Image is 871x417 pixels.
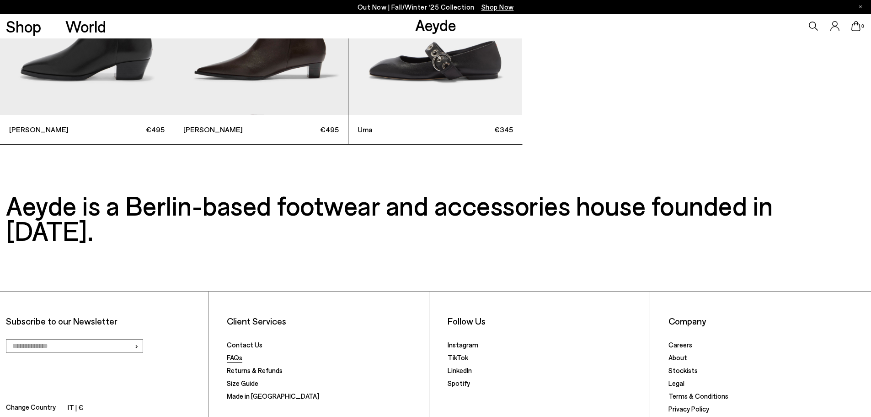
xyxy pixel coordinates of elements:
a: Careers [668,341,692,349]
span: [PERSON_NAME] [183,124,261,135]
a: Stockists [668,366,698,374]
a: Legal [668,379,684,387]
a: Returns & Refunds [227,366,283,374]
a: Contact Us [227,341,262,349]
a: 0 [851,21,860,31]
span: €495 [87,124,165,135]
a: Aeyde [415,15,456,34]
li: Client Services [227,315,423,327]
a: Size Guide [227,379,258,387]
p: Out Now | Fall/Winter ‘25 Collection [358,1,514,13]
span: [PERSON_NAME] [9,124,87,135]
a: Spotify [448,379,470,387]
a: Privacy Policy [668,405,709,413]
span: Navigate to /collections/new-in [481,3,514,11]
li: IT | € [68,402,83,415]
span: › [134,339,139,352]
h3: Aeyde is a Berlin-based footwear and accessories house founded in [DATE]. [6,193,865,243]
span: €345 [435,124,513,135]
a: Terms & Conditions [668,392,728,400]
a: World [65,18,106,34]
a: LinkedIn [448,366,472,374]
span: 0 [860,24,865,29]
p: Subscribe to our Newsletter [6,315,202,327]
a: About [668,353,687,362]
a: Shop [6,18,41,34]
span: €495 [261,124,339,135]
a: FAQs [227,353,242,362]
a: TikTok [448,353,468,362]
span: Uma [358,124,435,135]
span: Change Country [6,401,56,415]
a: Made in [GEOGRAPHIC_DATA] [227,392,319,400]
a: Instagram [448,341,478,349]
li: Follow Us [448,315,644,327]
li: Company [668,315,865,327]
